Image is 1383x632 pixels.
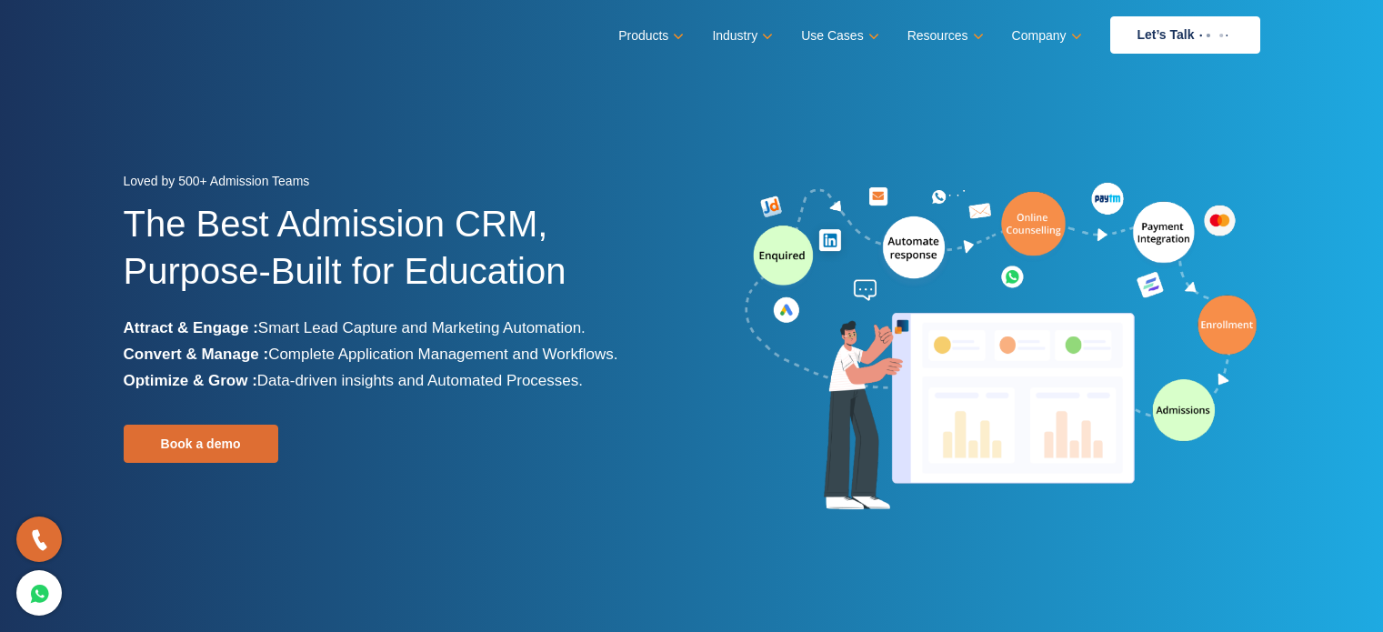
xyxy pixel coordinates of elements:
a: Resources [907,23,980,49]
div: Loved by 500+ Admission Teams [124,168,678,200]
a: Use Cases [801,23,875,49]
a: Company [1012,23,1078,49]
a: Let’s Talk [1110,16,1260,54]
a: Industry [712,23,769,49]
b: Attract & Engage : [124,319,258,336]
h1: The Best Admission CRM, Purpose-Built for Education [124,200,678,315]
a: Products [618,23,680,49]
img: admission-software-home-page-header [742,178,1260,517]
span: Data-driven insights and Automated Processes. [257,372,583,389]
span: Smart Lead Capture and Marketing Automation. [258,319,586,336]
b: Convert & Manage : [124,346,269,363]
b: Optimize & Grow : [124,372,257,389]
span: Complete Application Management and Workflows. [268,346,617,363]
a: Book a demo [124,425,278,463]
